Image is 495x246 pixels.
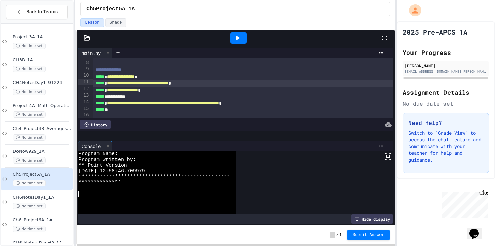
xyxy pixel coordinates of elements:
div: main.py [78,48,112,58]
div: 9 [78,66,90,72]
iframe: chat widget [439,190,488,218]
span: [DATE] 12:58:46.709979 [78,168,145,174]
button: Lesson [80,18,104,27]
span: CH4NotesDay1_91224 [13,80,72,86]
span: No time set [13,157,46,164]
span: No time set [13,134,46,141]
div: History [80,120,111,129]
div: 12 [78,85,90,92]
h1: 2025 Pre-APCS 1A [403,27,467,37]
span: / [336,232,339,238]
div: 15 [78,105,90,112]
span: Project 4A- Math Operations in Python [13,103,72,109]
span: 1 [339,232,342,238]
span: No time set [13,226,46,232]
div: 16 [78,112,90,118]
span: Ch6_Project6A_1A [13,217,72,223]
div: 13 [78,92,90,99]
span: Back to Teams [26,8,58,15]
div: Console [78,143,104,150]
div: Chat with us now!Close [3,3,46,43]
iframe: chat widget [467,219,488,239]
span: CH6NotesDay1_1A [13,195,72,200]
div: No due date set [403,100,489,108]
div: 11 [78,79,90,85]
span: CH6_Notes_Day#2_1A [13,240,72,246]
div: 8 [78,59,90,66]
span: Submit Answer [353,232,384,238]
h2: Assignment Details [403,87,489,97]
span: Program written by: [78,157,136,163]
span: No time set [13,43,46,49]
span: Program Name: [78,151,118,157]
div: [PERSON_NAME] [405,63,487,69]
button: Back to Teams [6,5,68,19]
div: 10 [78,72,90,79]
span: Project 3A_1A [13,34,72,40]
h3: Need Help? [408,119,483,127]
div: 14 [78,99,90,105]
span: No time set [13,89,46,95]
div: My Account [402,3,423,18]
span: ** Point Version [78,163,127,168]
button: Grade [105,18,126,27]
span: Ch4_Project4B_Averages_1A [13,126,72,132]
span: Ch5Project5A_1A [13,172,72,177]
span: Ch5Project5A_1A [86,5,135,13]
p: Switch to "Grade View" to access the chat feature and communicate with your teacher for help and ... [408,130,483,163]
span: No time set [13,180,46,186]
button: Submit Answer [347,230,390,240]
div: main.py [78,49,104,57]
span: DoNow929_1A [13,149,72,154]
span: CH3B_1A [13,57,72,63]
span: - [330,232,335,238]
div: Console [78,141,112,151]
div: [EMAIL_ADDRESS][DOMAIN_NAME][PERSON_NAME] [405,69,487,74]
span: No time set [13,203,46,209]
span: No time set [13,66,46,72]
h2: Your Progress [403,48,489,57]
span: No time set [13,111,46,118]
div: Hide display [351,214,393,224]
